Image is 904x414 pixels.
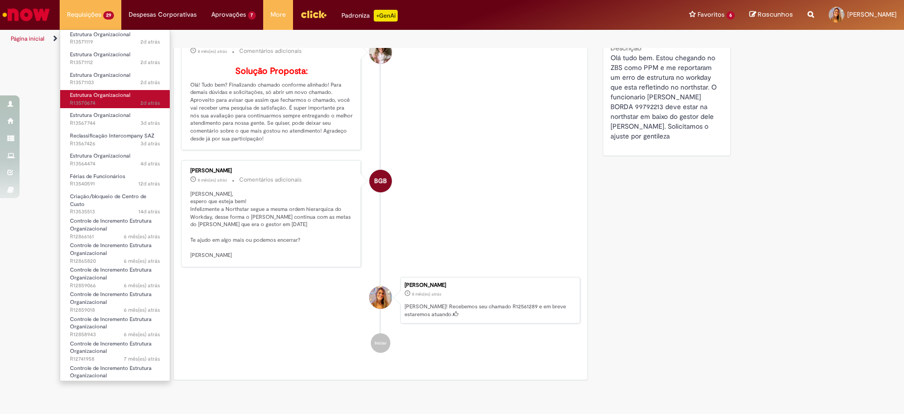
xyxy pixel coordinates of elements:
time: 28/03/2025 13:24:19 [124,233,160,240]
a: Aberto R13571103 : Estrutura Organizacional [60,70,170,88]
a: Aberto R12858943 : Controle de Incremento Estrutura Organizacional [60,314,170,335]
time: 24/01/2025 19:15:59 [198,48,227,54]
span: More [271,10,286,20]
span: Estrutura Organizacional [70,152,130,160]
span: Controle de Incremento Estrutura Organizacional [70,316,152,331]
a: Aberto R13571112 : Estrutura Organizacional [60,49,170,68]
span: 7 [248,11,256,20]
span: 29 [103,11,114,20]
time: 25/09/2025 16:18:12 [140,119,160,127]
span: Controle de Incremento Estrutura Organizacional [70,217,152,232]
span: 6 mês(es) atrás [124,306,160,314]
time: 16/09/2025 16:03:25 [138,180,160,187]
span: Aprovações [211,10,246,20]
span: 8 mês(es) atrás [198,48,227,54]
span: 7 mês(es) atrás [124,380,160,387]
span: 12d atrás [138,180,160,187]
div: Priscila Cerri Sampaio [369,286,392,309]
span: R13567744 [70,119,160,127]
div: [PERSON_NAME] [405,282,575,288]
p: [PERSON_NAME], espero que esteja bem! Infelizmente a Northstar segue a mesma ordem hierarquica do... [190,190,353,259]
img: ServiceNow [1,5,51,24]
span: 8 mês(es) atrás [198,177,227,183]
time: 26/09/2025 15:12:50 [140,79,160,86]
span: Olá tudo bem. Estou chegando no ZBS como PPM e me reportaram um erro de estrutura no workday que ... [610,53,719,140]
time: 27/03/2025 08:39:10 [124,331,160,338]
span: [PERSON_NAME] [847,10,897,19]
span: R12740348 [70,380,160,388]
span: 8 mês(es) atrás [412,291,441,297]
span: 7 mês(es) atrás [124,355,160,363]
span: R13571103 [70,79,160,87]
span: Reclassificação Intercompany SAZ [70,132,155,139]
div: [PERSON_NAME] [190,168,353,174]
time: 28/02/2025 12:39:03 [124,380,160,387]
a: Aberto R12866161 : Controle de Incremento Estrutura Organizacional [60,216,170,237]
span: Requisições [67,10,101,20]
span: BGB [374,169,387,193]
time: 25/09/2025 15:39:20 [140,140,160,147]
time: 23/01/2025 01:28:48 [198,177,227,183]
time: 27/03/2025 08:55:12 [124,282,160,289]
span: Estrutura Organizacional [70,112,130,119]
a: Aberto R13535513 : Criação/bloqueio de Centro de Custo [60,191,170,212]
span: R12865820 [70,257,160,265]
span: R12859066 [70,282,160,290]
b: Descrição [610,44,641,52]
span: 2d atrás [140,38,160,46]
ul: Trilhas de página [7,30,595,48]
span: Estrutura Organizacional [70,31,130,38]
a: Aberto R13564474 : Estrutura Organizacional [60,151,170,169]
span: Controle de Incremento Estrutura Organizacional [70,242,152,257]
time: 28/03/2025 11:53:11 [124,257,160,265]
time: 27/03/2025 08:48:00 [124,306,160,314]
span: 3d atrás [140,140,160,147]
span: Criação/bloqueio de Centro de Custo [70,193,146,208]
p: [PERSON_NAME]! Recebemos seu chamado R12561289 e em breve estaremos atuando. [405,303,575,318]
span: Rascunhos [758,10,793,19]
span: Controle de Incremento Estrutura Organizacional [70,365,152,380]
a: Aberto R12741958 : Controle de Incremento Estrutura Organizacional [60,339,170,360]
span: Controle de Incremento Estrutura Organizacional [70,340,152,355]
a: Página inicial [11,35,45,43]
span: R12858943 [70,331,160,339]
span: 6 mês(es) atrás [124,282,160,289]
span: R12866161 [70,233,160,241]
a: Aberto R13567744 : Estrutura Organizacional [60,110,170,128]
span: R13571119 [70,38,160,46]
time: 22/01/2025 10:44:42 [412,291,441,297]
span: 2d atrás [140,59,160,66]
span: R13570674 [70,99,160,107]
small: Comentários adicionais [239,176,302,184]
span: 3d atrás [140,119,160,127]
span: 2d atrás [140,99,160,107]
a: Aberto R12859018 : Controle de Incremento Estrutura Organizacional [60,289,170,310]
span: 6 mês(es) atrás [124,331,160,338]
small: Comentários adicionais [239,47,302,55]
span: R13571112 [70,59,160,67]
a: Rascunhos [749,10,793,20]
a: Aberto R13571119 : Estrutura Organizacional [60,29,170,47]
span: 6 mês(es) atrás [124,233,160,240]
p: Olá! Tudo bem? Finalizando chamado conforme alinhado! Para demais dúvidas e solicitações, só abri... [190,67,353,142]
b: Solução Proposta: [235,66,308,77]
span: R12741958 [70,355,160,363]
span: Férias de Funcionários [70,173,125,180]
span: 6 mês(es) atrás [124,257,160,265]
a: Aberto R13540591 : Férias de Funcionários [60,171,170,189]
div: Padroniza [341,10,398,22]
span: R12859018 [70,306,160,314]
span: Estrutura Organizacional [70,92,130,99]
a: Aberto R13570674 : Estrutura Organizacional [60,90,170,108]
time: 26/09/2025 15:14:47 [140,38,160,46]
a: Aberto R13567426 : Reclassificação Intercompany SAZ [60,131,170,149]
span: Favoritos [698,10,724,20]
a: Aberto R12740348 : Controle de Incremento Estrutura Organizacional [60,363,170,384]
span: Estrutura Organizacional [70,51,130,58]
span: 6 [726,11,735,20]
span: R13540591 [70,180,160,188]
div: Amanda Machado Krug [369,41,392,64]
span: R13564474 [70,160,160,168]
span: R13567426 [70,140,160,148]
p: +GenAi [374,10,398,22]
